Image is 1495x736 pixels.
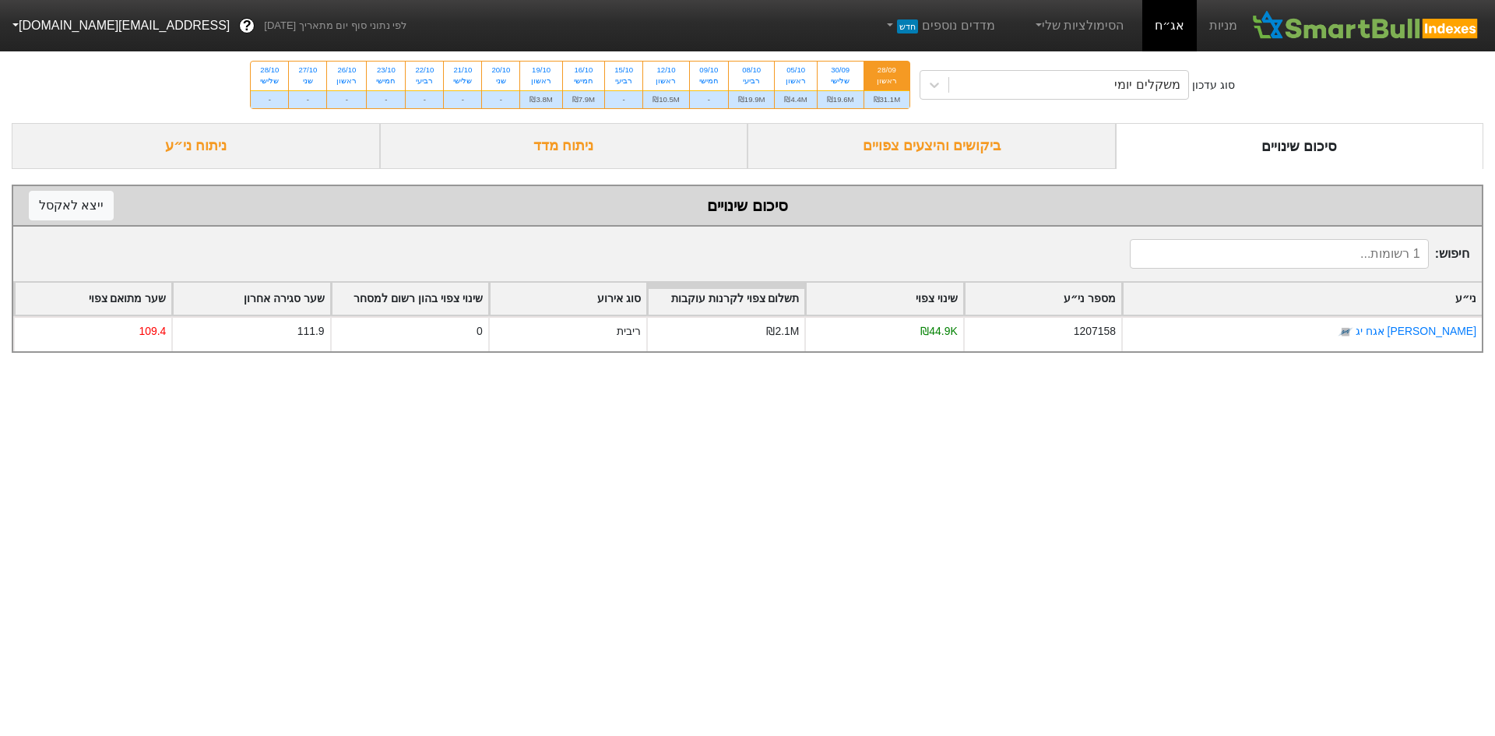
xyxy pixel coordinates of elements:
[529,65,552,76] div: 19/10
[332,283,488,315] div: Toggle SortBy
[264,18,406,33] span: לפי נתוני סוף יום מתאריך [DATE]
[376,76,396,86] div: חמישי
[648,283,804,315] div: Toggle SortBy
[477,323,483,340] div: 0
[1074,323,1116,340] div: 1207158
[1250,10,1483,41] img: SmartBull
[490,283,646,315] div: Toggle SortBy
[827,65,854,76] div: 30/09
[874,76,901,86] div: ראשון
[453,76,472,86] div: שלישי
[29,191,114,220] button: ייצא לאקסל
[729,90,775,108] div: ₪19.9M
[529,76,552,86] div: ראשון
[376,65,396,76] div: 23/10
[15,283,171,315] div: Toggle SortBy
[260,76,279,86] div: שלישי
[766,323,799,340] div: ₪2.1M
[738,65,765,76] div: 08/10
[336,65,357,76] div: 26/10
[827,76,854,86] div: שלישי
[1130,239,1429,269] input: 1 רשומות...
[415,76,434,86] div: רביעי
[12,123,380,169] div: ניתוח ני״ע
[1130,239,1469,269] span: חיפוש :
[775,90,816,108] div: ₪4.4M
[139,323,166,340] div: 109.4
[444,90,481,108] div: -
[878,10,1001,41] a: מדדים נוספיםחדש
[491,65,510,76] div: 20/10
[572,76,595,86] div: חמישי
[690,90,728,108] div: -
[738,76,765,86] div: רביעי
[415,65,434,76] div: 22/10
[806,283,962,315] div: Toggle SortBy
[327,90,366,108] div: -
[614,65,633,76] div: 15/10
[289,90,326,108] div: -
[482,90,519,108] div: -
[965,283,1121,315] div: Toggle SortBy
[173,283,329,315] div: Toggle SortBy
[520,90,561,108] div: ₪3.8M
[864,90,910,108] div: ₪31.1M
[491,76,510,86] div: שני
[336,76,357,86] div: ראשון
[897,19,918,33] span: חדש
[453,65,472,76] div: 21/10
[699,76,719,86] div: חמישי
[572,65,595,76] div: 16/10
[1114,76,1180,94] div: משקלים יומי
[784,76,807,86] div: ראשון
[563,90,604,108] div: ₪7.9M
[747,123,1116,169] div: ביקושים והיצעים צפויים
[617,323,641,340] div: ריבית
[699,65,719,76] div: 09/10
[298,65,317,76] div: 27/10
[818,90,864,108] div: ₪19.6M
[784,65,807,76] div: 05/10
[297,323,325,340] div: 111.9
[643,90,689,108] div: ₪10.5M
[251,90,288,108] div: -
[1356,325,1476,337] a: [PERSON_NAME] אגח יג
[1123,283,1482,315] div: Toggle SortBy
[243,16,252,37] span: ?
[367,90,405,108] div: -
[1192,77,1235,93] div: סוג עדכון
[380,123,748,169] div: ניתוח מדד
[605,90,642,108] div: -
[1338,324,1353,340] img: tase link
[614,76,633,86] div: רביעי
[298,76,317,86] div: שני
[874,65,901,76] div: 28/09
[29,194,1466,217] div: סיכום שינויים
[1116,123,1484,169] div: סיכום שינויים
[653,76,680,86] div: ראשון
[260,65,279,76] div: 28/10
[920,323,957,340] div: ₪44.9K
[1026,10,1131,41] a: הסימולציות שלי
[406,90,443,108] div: -
[653,65,680,76] div: 12/10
